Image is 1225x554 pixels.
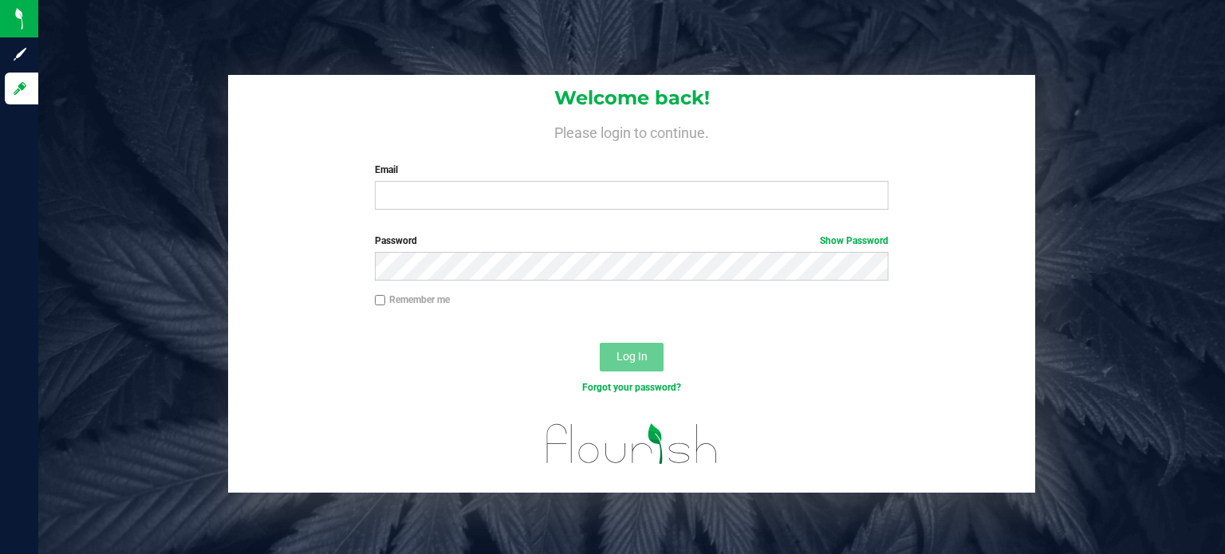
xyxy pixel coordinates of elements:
[228,88,1035,108] h1: Welcome back!
[616,350,648,363] span: Log In
[582,382,681,393] a: Forgot your password?
[12,81,28,96] inline-svg: Log in
[375,295,386,306] input: Remember me
[228,121,1035,140] h4: Please login to continue.
[531,411,733,476] img: flourish_logo.svg
[375,163,889,177] label: Email
[600,343,664,371] button: Log In
[375,235,417,246] span: Password
[820,235,888,246] a: Show Password
[375,293,450,307] label: Remember me
[12,46,28,62] inline-svg: Sign up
